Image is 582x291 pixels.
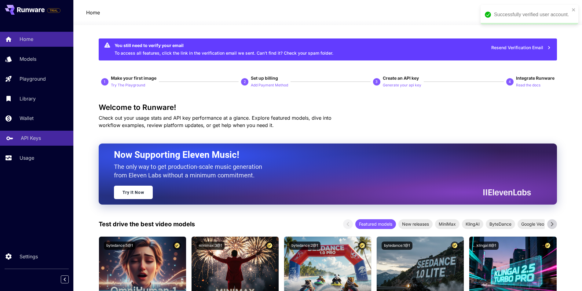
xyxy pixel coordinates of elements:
div: Google Veo [518,219,548,229]
span: MiniMax [435,221,459,227]
p: 4 [509,79,511,85]
button: Add Payment Method [251,81,288,89]
a: Try It Now [114,186,153,199]
button: bytedance:2@1 [289,242,320,250]
h3: Welcome to Runware! [99,103,557,112]
button: klingai:6@1 [474,242,499,250]
div: Successfully verified user account. [494,11,570,18]
span: Check out your usage stats and API key performance at a glance. Explore featured models, dive int... [99,115,331,128]
p: 1 [104,79,106,85]
button: close [572,7,576,12]
h2: Now Supporting Eleven Music! [114,149,526,161]
span: ByteDance [486,221,515,227]
p: Playground [20,75,46,82]
p: Wallet [20,115,34,122]
p: Usage [20,154,34,162]
button: Certified Model – Vetted for best performance and includes a commercial license. [265,242,274,250]
button: Certified Model – Vetted for best performance and includes a commercial license. [173,242,181,250]
button: bytedance:5@1 [104,242,135,250]
p: Home [20,35,33,43]
span: Featured models [355,221,396,227]
p: API Keys [21,134,41,142]
button: Certified Model – Vetted for best performance and includes a commercial license. [358,242,366,250]
nav: breadcrumb [86,9,100,16]
div: KlingAI [462,219,483,229]
div: You still need to verify your email [115,42,333,49]
a: Home [86,9,100,16]
span: Set up billing [251,75,278,81]
button: Resend Verification Email [488,42,555,54]
span: TRIAL [47,8,60,13]
span: Add your payment card to enable full platform functionality. [47,7,60,14]
button: minimax:3@1 [196,242,225,250]
div: New releases [398,219,433,229]
button: Generate your api key [383,81,421,89]
span: Google Veo [518,221,548,227]
button: Try The Playground [111,81,145,89]
span: Create an API key [383,75,419,81]
div: MiniMax [435,219,459,229]
div: Collapse sidebar [65,274,73,285]
p: 3 [375,79,378,85]
p: Settings [20,253,38,260]
span: Make your first image [111,75,156,81]
span: Integrate Runware [516,75,555,81]
p: Library [20,95,36,102]
p: Test drive the best video models [99,220,195,229]
button: Collapse sidebar [61,275,69,283]
button: Certified Model – Vetted for best performance and includes a commercial license. [451,242,459,250]
div: To access all features, click the link in the verification email we sent. Can’t find it? Check yo... [115,40,333,59]
span: New releases [398,221,433,227]
p: Generate your api key [383,82,421,88]
div: Featured models [355,219,396,229]
p: The only way to get production-scale music generation from Eleven Labs without a minimum commitment. [114,162,267,180]
button: Read the docs [516,81,540,89]
p: Add Payment Method [251,82,288,88]
p: Try The Playground [111,82,145,88]
button: Certified Model – Vetted for best performance and includes a commercial license. [544,242,552,250]
p: Models [20,55,36,63]
div: ByteDance [486,219,515,229]
p: 2 [244,79,246,85]
button: bytedance:1@1 [382,242,412,250]
span: KlingAI [462,221,483,227]
p: Read the docs [516,82,540,88]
